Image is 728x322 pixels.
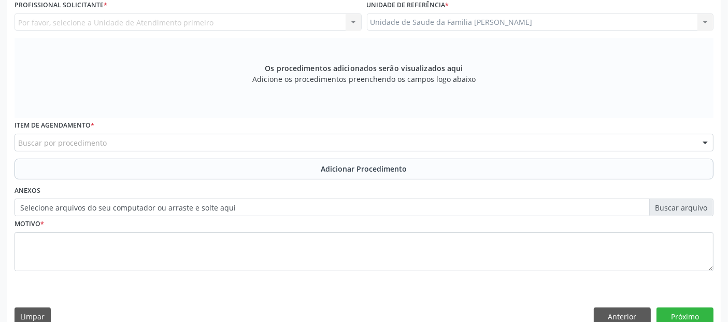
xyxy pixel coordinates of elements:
[15,216,44,232] label: Motivo
[252,74,476,85] span: Adicione os procedimentos preenchendo os campos logo abaixo
[18,137,107,148] span: Buscar por procedimento
[15,118,94,134] label: Item de agendamento
[15,183,40,199] label: Anexos
[321,163,407,174] span: Adicionar Procedimento
[15,159,713,179] button: Adicionar Procedimento
[265,63,463,74] span: Os procedimentos adicionados serão visualizados aqui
